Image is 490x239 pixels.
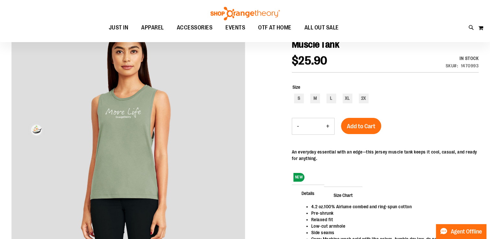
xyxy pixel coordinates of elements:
[292,85,300,90] span: Size
[311,216,472,223] li: Relaxed fit
[292,185,324,201] span: Details
[225,20,245,35] span: EVENTS
[341,118,381,134] button: Add to Cart
[109,20,129,35] span: JUST IN
[347,123,375,130] span: Add to Cart
[359,94,369,103] div: 2X
[321,118,334,134] button: Increase product quantity
[311,229,472,236] li: Side seams
[304,119,321,134] input: Product quantity
[311,223,472,229] li: Low-cut armhole
[310,94,320,103] div: M
[326,94,336,103] div: L
[311,210,472,216] li: Pre-shrunk
[304,20,339,35] span: ALL OUT SALE
[311,203,472,210] li: 4.2 oz.100% Airlume combed and ring-spun cotton
[446,55,479,62] div: In stock
[292,54,327,67] span: $25.90
[293,173,305,182] span: NEW
[141,20,164,35] span: APPAREL
[461,63,479,69] div: 1470993
[436,224,486,239] button: Agent Offline
[177,20,213,35] span: ACCESSORIES
[446,63,458,68] strong: SKU
[292,149,479,162] div: An everyday essential with an edge—this jersey muscle tank keeps it cool, casual, and ready for a...
[210,7,281,20] img: Shop Orangetheory
[294,94,304,103] div: S
[292,118,304,134] button: Decrease product quantity
[324,187,362,203] span: Size Chart
[258,20,291,35] span: OTF AT HOME
[292,39,339,50] span: Muscle Tank
[446,55,479,62] div: Availability
[343,94,352,103] div: XL
[451,229,482,235] span: Agent Offline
